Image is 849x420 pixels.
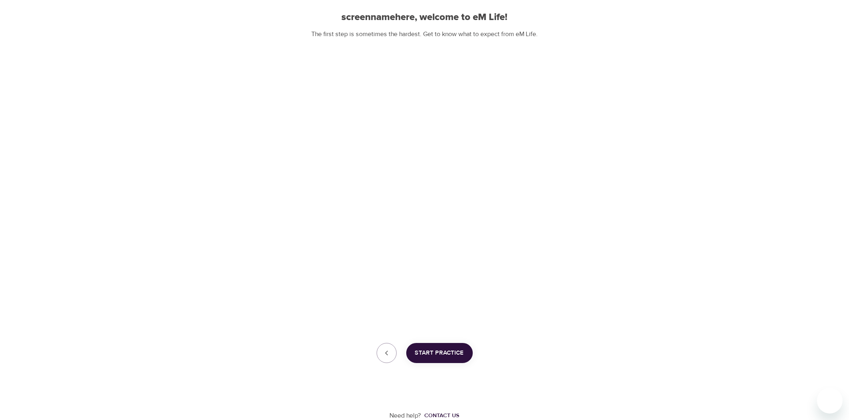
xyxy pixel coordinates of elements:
a: Contact us [421,412,460,420]
span: Start Practice [415,348,464,358]
button: Start Practice [406,343,473,363]
div: Contact us [425,412,460,420]
h2: screennamehere, welcome to eM Life! [206,12,643,23]
p: The first step is sometimes the hardest. Get to know what to expect from eM Life. [206,30,643,39]
iframe: Button to launch messaging window [817,388,843,414]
